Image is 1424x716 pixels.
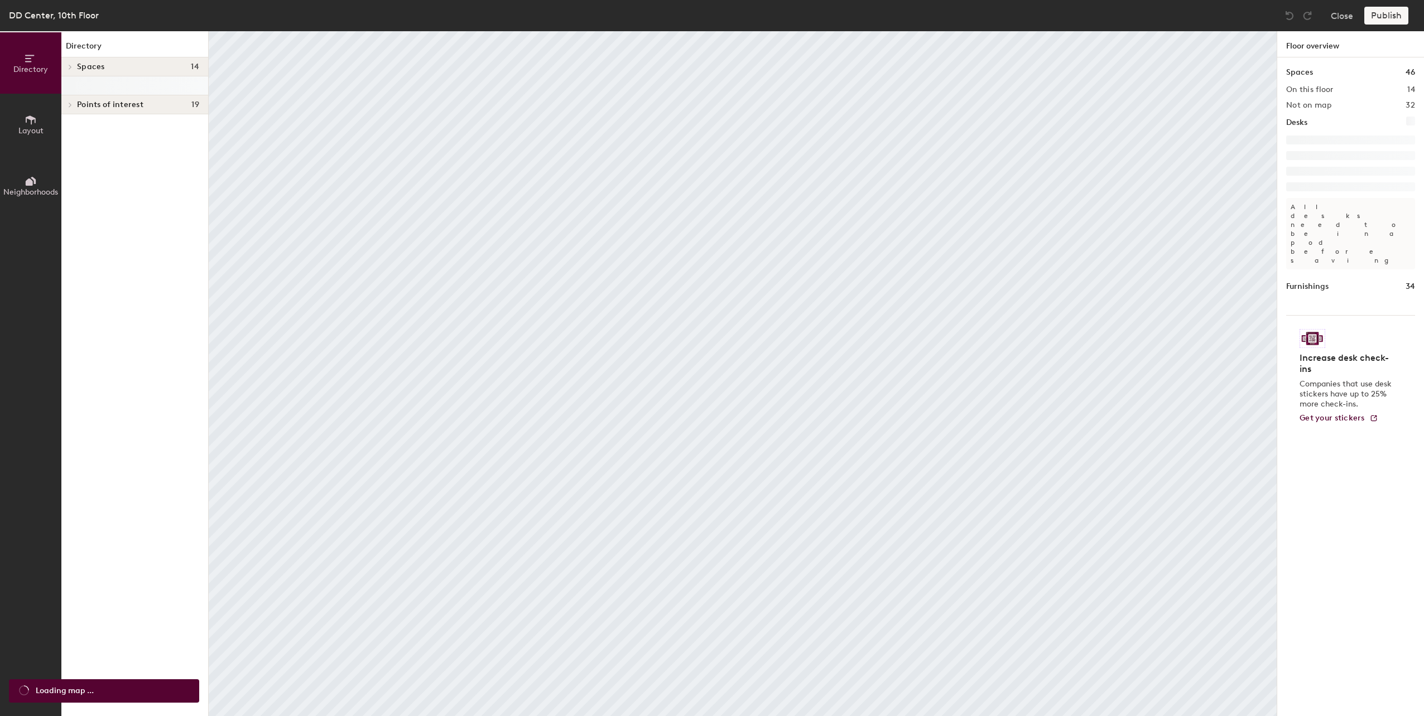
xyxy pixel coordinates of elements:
[18,126,44,136] span: Layout
[1407,85,1415,94] h2: 14
[1300,352,1395,375] h4: Increase desk check-ins
[1300,379,1395,409] p: Companies that use desk stickers have up to 25% more check-ins.
[36,685,94,697] span: Loading map ...
[1331,7,1353,25] button: Close
[1286,117,1307,129] h1: Desks
[77,100,143,109] span: Points of interest
[1286,66,1313,79] h1: Spaces
[1300,414,1378,423] a: Get your stickers
[1286,198,1415,269] p: All desks need to be in a pod before saving
[61,40,208,57] h1: Directory
[1406,101,1415,110] h2: 32
[1302,10,1313,21] img: Redo
[1406,280,1415,293] h1: 34
[1406,66,1415,79] h1: 46
[77,62,105,71] span: Spaces
[13,65,48,74] span: Directory
[1284,10,1295,21] img: Undo
[1300,329,1325,348] img: Sticker logo
[191,62,199,71] span: 14
[1286,85,1334,94] h2: On this floor
[191,100,199,109] span: 19
[209,31,1277,716] canvas: Map
[1277,31,1424,57] h1: Floor overview
[3,187,58,197] span: Neighborhoods
[1300,413,1365,423] span: Get your stickers
[1286,280,1329,293] h1: Furnishings
[1286,101,1331,110] h2: Not on map
[9,8,99,22] div: DD Center, 10th Floor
